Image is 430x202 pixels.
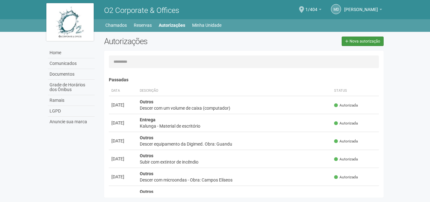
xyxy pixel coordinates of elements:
[105,21,127,30] a: Chamados
[109,78,379,82] h4: Passadas
[46,3,94,41] img: logo.jpg
[334,193,358,198] span: Autorizada
[334,175,358,180] span: Autorizada
[111,192,135,198] div: [DATE]
[140,159,329,165] div: Subir com extintor de incêndio
[342,37,384,46] a: Nova autorização
[140,141,329,147] div: Descer equipamento da Digimed. Obra: Guandu
[344,1,378,12] span: Michele de Carvalho
[159,21,185,30] a: Autorizações
[192,21,221,30] a: Minha Unidade
[140,105,329,111] div: Descer com um volume de caixa (computador)
[305,8,321,13] a: 1/404
[331,4,341,14] a: Md
[111,102,135,108] div: [DATE]
[350,39,380,43] span: Nova autorização
[104,37,239,46] h2: Autorizações
[137,86,332,96] th: Descrição
[334,103,358,108] span: Autorizada
[140,123,329,129] div: Kalunga - Material de escritório
[48,80,95,95] a: Grade de Horários dos Ônibus
[140,99,153,104] strong: Outros
[48,106,95,117] a: LGPD
[334,121,358,126] span: Autorizada
[111,120,135,126] div: [DATE]
[48,117,95,127] a: Anuncie sua marca
[111,138,135,144] div: [DATE]
[48,48,95,58] a: Home
[48,69,95,80] a: Documentos
[134,21,152,30] a: Reservas
[48,58,95,69] a: Comunicados
[332,86,379,96] th: Status
[109,86,137,96] th: Data
[334,157,358,162] span: Autorizada
[140,189,153,194] strong: Outros
[140,135,153,140] strong: Outros
[334,139,358,144] span: Autorizada
[140,117,156,122] strong: Entrega
[140,171,153,176] strong: Outros
[305,1,317,12] span: 1/404
[344,8,382,13] a: [PERSON_NAME]
[111,174,135,180] div: [DATE]
[104,6,179,15] span: O2 Corporate & Offices
[111,156,135,162] div: [DATE]
[140,177,329,183] div: Descer com microondas - Obra: Campos Elíseos
[140,153,153,158] strong: Outros
[48,95,95,106] a: Ramais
